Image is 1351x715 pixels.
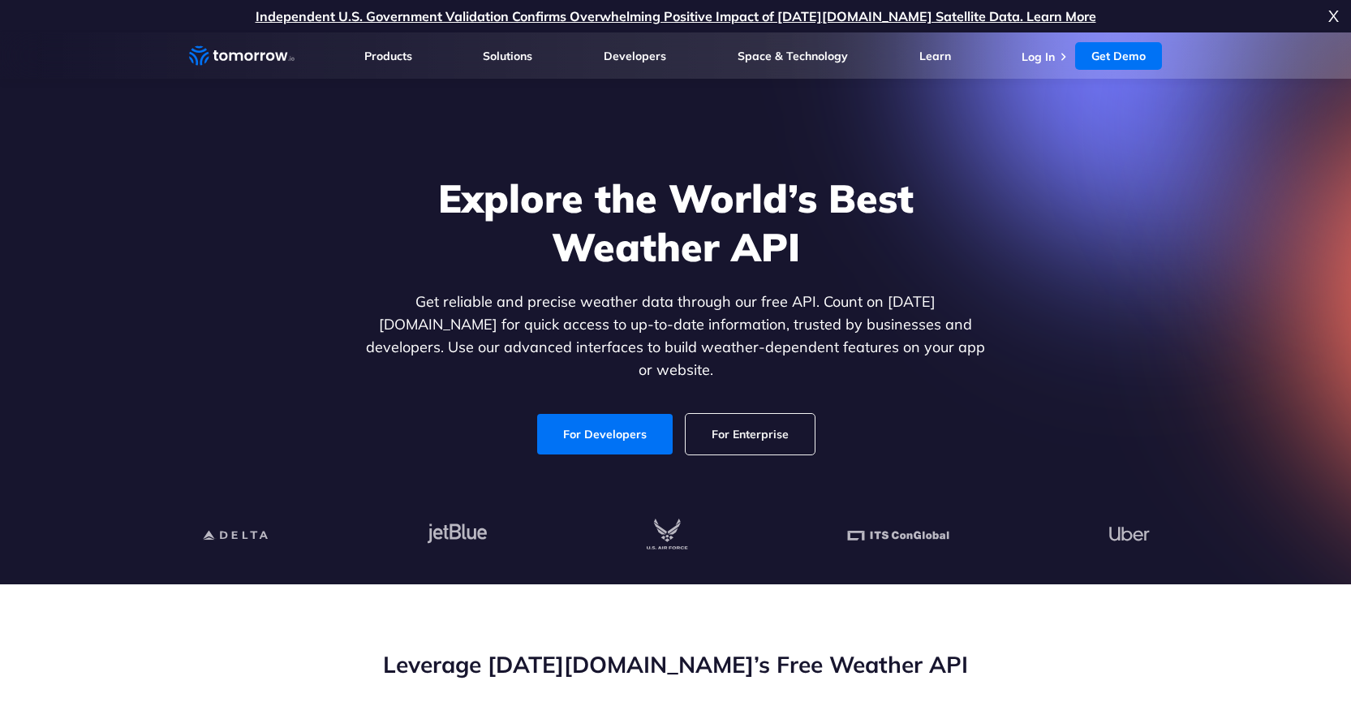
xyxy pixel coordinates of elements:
a: For Enterprise [686,414,815,454]
a: Space & Technology [738,49,848,63]
h1: Explore the World’s Best Weather API [363,174,989,271]
a: Products [364,49,412,63]
a: Learn [919,49,951,63]
a: Independent U.S. Government Validation Confirms Overwhelming Positive Impact of [DATE][DOMAIN_NAM... [256,8,1096,24]
a: Developers [604,49,666,63]
a: Log In [1022,50,1055,64]
h2: Leverage [DATE][DOMAIN_NAME]’s Free Weather API [189,649,1163,680]
a: Solutions [483,49,532,63]
a: Home link [189,44,295,68]
p: Get reliable and precise weather data through our free API. Count on [DATE][DOMAIN_NAME] for quic... [363,291,989,381]
a: Get Demo [1075,42,1162,70]
a: For Developers [537,414,673,454]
